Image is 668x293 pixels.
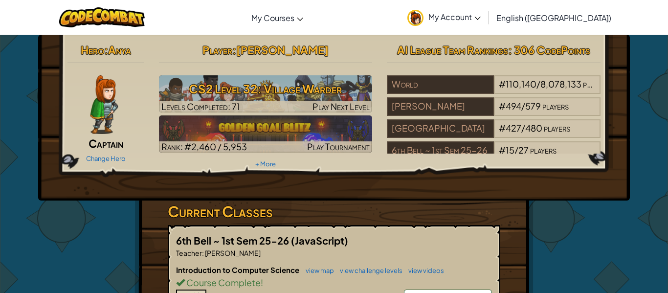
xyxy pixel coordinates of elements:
span: 579 [525,100,541,112]
a: Rank: #2,460 / 5,953Play Tournament [159,115,373,153]
span: # [499,122,506,134]
span: [PERSON_NAME] [236,43,329,57]
span: Teacher [176,248,202,257]
span: : [202,248,204,257]
img: CodeCombat logo [59,7,145,27]
h3: CS2 Level 32: Village Warder [159,78,373,100]
span: / [521,100,525,112]
span: My Account [428,12,481,22]
span: / [514,144,518,156]
span: 110,140 [506,78,536,90]
a: English ([GEOGRAPHIC_DATA]) [491,4,616,31]
span: players [542,100,569,112]
span: / [536,78,540,90]
span: players [544,122,570,134]
a: Play Next Level [159,75,373,113]
a: My Courses [246,4,308,31]
a: view map [301,267,334,274]
span: 480 [525,122,542,134]
a: 6th Bell ~ 1st Sem 25-26#15/27players [387,151,601,162]
span: Captain [89,136,123,150]
span: My Courses [251,13,294,23]
span: Levels Completed: 71 [161,101,240,112]
span: ! [261,277,263,288]
img: Golden Goal [159,115,373,153]
a: My Account [402,2,486,33]
div: [GEOGRAPHIC_DATA] [387,119,493,138]
span: Anya [108,43,131,57]
h3: Current Classes [168,201,500,223]
span: 6th Bell ~ 1st Sem 25-26 [176,234,291,247]
span: Hero [81,43,104,57]
a: Change Hero [86,155,126,162]
div: [PERSON_NAME] [387,97,493,116]
img: captain-pose.png [90,75,118,134]
span: 427 [506,122,521,134]
span: : [104,43,108,57]
div: World [387,75,493,94]
span: Rank: #2,460 / 5,953 [161,141,247,152]
span: players [583,78,609,90]
span: [PERSON_NAME] [204,248,261,257]
span: English ([GEOGRAPHIC_DATA]) [496,13,611,23]
img: avatar [407,10,423,26]
span: 15 [506,144,514,156]
span: Introduction to Computer Science [176,265,301,274]
a: view challenge levels [335,267,402,274]
span: (JavaScript) [291,234,348,247]
span: Play Next Level [312,101,370,112]
span: 494 [506,100,521,112]
img: CS2 Level 32: Village Warder [159,75,373,113]
a: World#110,140/8,078,133players [387,85,601,96]
span: # [499,100,506,112]
span: 27 [518,144,529,156]
span: Play Tournament [307,141,370,152]
span: # [499,78,506,90]
span: : 306 CodePoints [508,43,590,57]
a: view videos [403,267,444,274]
span: Course Complete [185,277,261,288]
span: 8,078,133 [540,78,581,90]
a: [PERSON_NAME]#494/579players [387,107,601,118]
a: [GEOGRAPHIC_DATA]#427/480players [387,129,601,140]
span: Player [202,43,232,57]
span: / [521,122,525,134]
span: AI League Team Rankings [397,43,508,57]
a: + More [255,160,276,168]
span: players [530,144,557,156]
div: 6th Bell ~ 1st Sem 25-26 [387,141,493,160]
span: : [232,43,236,57]
span: # [499,144,506,156]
